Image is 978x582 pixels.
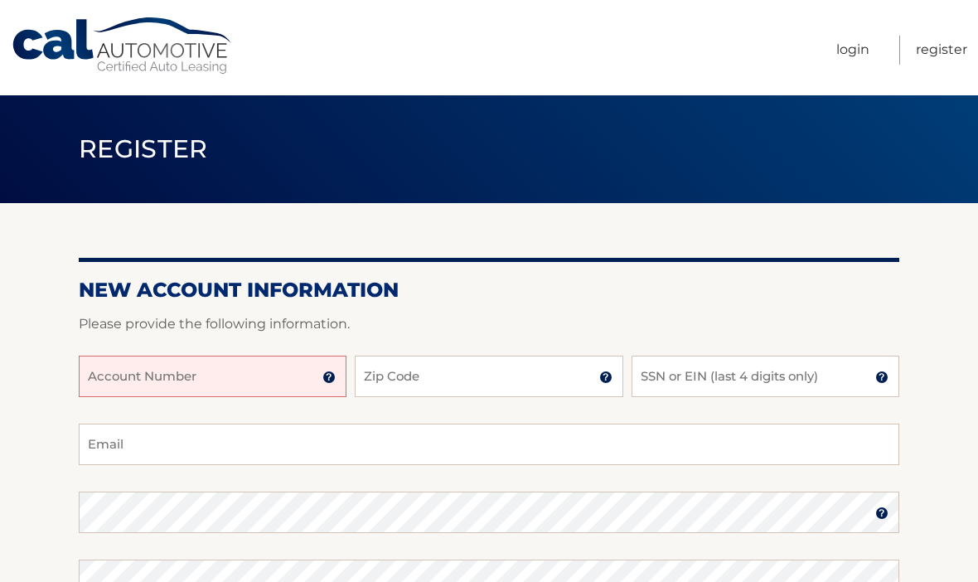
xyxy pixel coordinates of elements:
a: Cal Automotive [11,17,235,75]
img: tooltip.svg [875,371,888,384]
input: Account Number [79,356,346,397]
a: Login [836,36,869,65]
span: Register [79,133,208,164]
h2: New Account Information [79,278,899,303]
img: tooltip.svg [599,371,612,384]
input: SSN or EIN (last 4 digits only) [632,356,899,397]
p: Please provide the following information. [79,313,899,336]
input: Email [79,424,899,465]
input: Zip Code [355,356,622,397]
img: tooltip.svg [322,371,336,384]
img: tooltip.svg [875,507,888,520]
a: Register [916,36,967,65]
